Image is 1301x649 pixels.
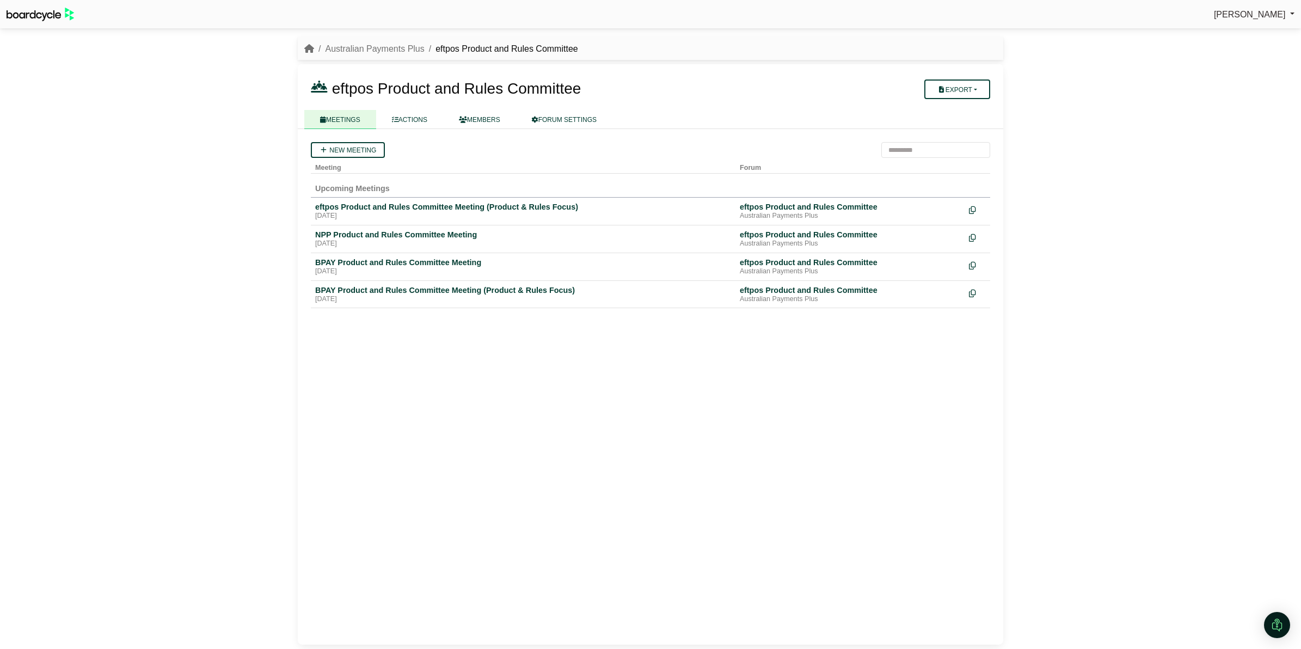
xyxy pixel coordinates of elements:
[969,230,986,244] div: Make a copy
[969,285,986,300] div: Make a copy
[1264,612,1290,638] div: Open Intercom Messenger
[740,258,960,276] a: eftpos Product and Rules Committee Australian Payments Plus
[315,258,731,267] div: BPAY Product and Rules Committee Meeting
[1214,10,1286,19] span: [PERSON_NAME]
[443,110,516,129] a: MEMBERS
[315,202,731,221] a: eftpos Product and Rules Committee Meeting (Product & Rules Focus) [DATE]
[740,285,960,304] a: eftpos Product and Rules Committee Australian Payments Plus
[740,230,960,240] div: eftpos Product and Rules Committee
[969,258,986,272] div: Make a copy
[315,285,731,304] a: BPAY Product and Rules Committee Meeting (Product & Rules Focus) [DATE]
[311,158,735,174] th: Meeting
[516,110,612,129] a: FORUM SETTINGS
[425,42,578,56] li: eftpos Product and Rules Committee
[735,158,965,174] th: Forum
[740,212,960,221] div: Australian Payments Plus
[740,240,960,248] div: Australian Payments Plus
[740,202,960,212] div: eftpos Product and Rules Committee
[740,230,960,248] a: eftpos Product and Rules Committee Australian Payments Plus
[311,142,385,158] a: New meeting
[325,44,424,53] a: Australian Payments Plus
[332,80,581,97] span: eftpos Product and Rules Committee
[7,8,74,21] img: BoardcycleBlackGreen-aaafeed430059cb809a45853b8cf6d952af9d84e6e89e1f1685b34bfd5cb7d64.svg
[315,202,731,212] div: eftpos Product and Rules Committee Meeting (Product & Rules Focus)
[315,267,731,276] div: [DATE]
[1214,8,1294,22] a: [PERSON_NAME]
[315,285,731,295] div: BPAY Product and Rules Committee Meeting (Product & Rules Focus)
[315,212,731,221] div: [DATE]
[315,240,731,248] div: [DATE]
[315,230,731,240] div: NPP Product and Rules Committee Meeting
[315,230,731,248] a: NPP Product and Rules Committee Meeting [DATE]
[376,110,443,129] a: ACTIONS
[315,295,731,304] div: [DATE]
[969,202,986,217] div: Make a copy
[740,267,960,276] div: Australian Payments Plus
[740,285,960,295] div: eftpos Product and Rules Committee
[304,42,578,56] nav: breadcrumb
[304,110,376,129] a: MEETINGS
[740,295,960,304] div: Australian Payments Plus
[315,184,390,193] span: Upcoming Meetings
[924,79,990,99] button: Export
[740,258,960,267] div: eftpos Product and Rules Committee
[740,202,960,221] a: eftpos Product and Rules Committee Australian Payments Plus
[315,258,731,276] a: BPAY Product and Rules Committee Meeting [DATE]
